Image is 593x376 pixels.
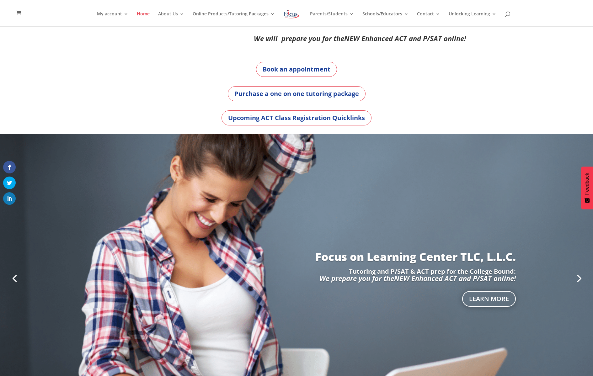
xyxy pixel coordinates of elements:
a: Unlocking Learning [449,12,496,26]
img: Focus on Learning [283,8,300,20]
a: Upcoming ACT Class Registration Quicklinks [222,110,371,125]
a: Book an appointment [256,62,337,77]
p: Tutoring and P/SAT & ACT prep for the College Bound: [77,268,516,275]
a: Learn More [462,291,516,307]
em: We prepare you for the [319,273,394,283]
a: Home [137,12,150,26]
span: Feedback [584,173,590,195]
a: Online Products/Tutoring Packages [193,12,275,26]
a: Contact [417,12,440,26]
a: My account [97,12,128,26]
button: Feedback - Show survey [581,167,593,209]
em: NEW Enhanced ACT and P/SAT online! [394,273,516,283]
a: Parents/Students [310,12,354,26]
em: NEW Enhanced ACT and P/SAT online! [344,34,466,43]
a: Schools/Educators [362,12,409,26]
em: We will prepare you for the [254,34,344,43]
a: Focus on Learning Center TLC, L.L.C. [315,249,516,264]
a: Purchase a one on one tutoring package [228,86,366,101]
a: About Us [158,12,184,26]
